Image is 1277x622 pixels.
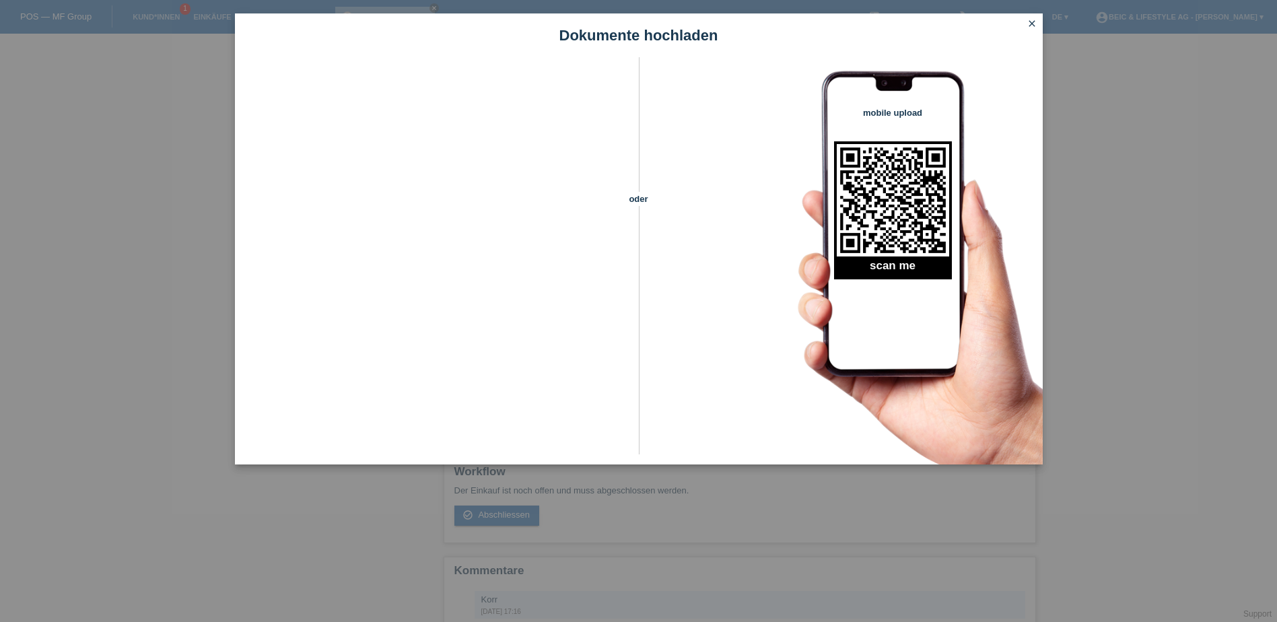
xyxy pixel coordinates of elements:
[834,259,952,279] h2: scan me
[1027,18,1037,29] i: close
[255,91,615,427] iframe: Upload
[235,27,1043,44] h1: Dokumente hochladen
[1023,17,1041,32] a: close
[615,192,662,206] span: oder
[834,108,952,118] h4: mobile upload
